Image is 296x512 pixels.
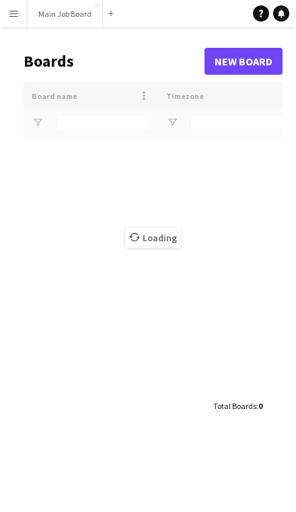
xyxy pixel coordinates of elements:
[213,393,262,419] div: :
[125,228,181,248] span: Loading
[28,1,103,27] button: Main Job Board
[205,48,283,75] a: New Board
[24,51,205,71] h1: Boards
[258,401,262,411] span: 0
[213,401,256,411] span: Total Boards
